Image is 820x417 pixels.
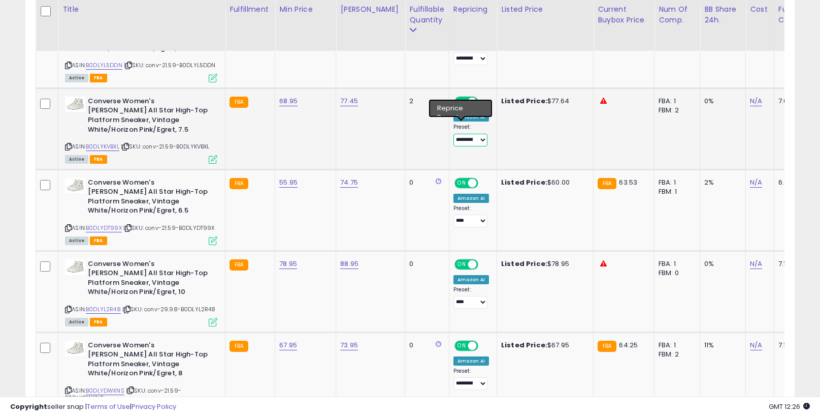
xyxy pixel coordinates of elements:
a: N/A [750,177,762,188]
div: Min Price [279,4,332,15]
a: 78.95 [279,259,297,269]
div: Repricing [453,4,493,15]
span: ON [455,260,468,269]
div: 0 [409,259,441,269]
div: Amazon AI [453,275,489,284]
div: Cost [750,4,770,15]
span: 64.25 [619,340,638,350]
span: All listings currently available for purchase on Amazon [65,236,88,245]
a: B0DLYL5DDN [86,61,122,70]
strong: Copyright [10,402,47,411]
b: Converse Women's [PERSON_NAME] All Star High-Top Platform Sneaker, Vintage White/Horizon Pink/Egr... [88,178,211,218]
span: OFF [476,341,493,350]
div: 6.62 [778,178,814,187]
span: OFF [476,97,493,106]
span: ON [455,341,468,350]
a: B0DLYKVBXL [86,142,119,151]
div: FBA: 1 [659,178,692,187]
a: B0DLYL2R48 [86,305,121,314]
div: Amazon AI [453,112,489,122]
small: FBA [229,178,248,189]
div: Fulfillment Cost [778,4,817,25]
img: 31Fe0EIUArL._SL40_.jpg [65,97,85,112]
div: FBA: 1 [659,259,692,269]
span: | SKU: conv-21.59-B0DLYKVBXL [121,142,210,151]
a: Privacy Policy [132,402,176,411]
div: Num of Comp. [659,4,696,25]
div: $77.64 [501,97,585,106]
a: B0DLYDT99X [86,224,122,232]
div: ASIN: [65,178,217,244]
img: 31Fe0EIUArL._SL40_.jpg [65,178,85,193]
div: seller snap | | [10,402,176,412]
div: $60.00 [501,178,585,187]
small: FBA [229,259,248,271]
div: FBM: 0 [659,269,692,278]
b: Converse Women's [PERSON_NAME] All Star High-Top Platform Sneaker, Vintage White/Horizon Pink/Egr... [88,97,211,137]
span: FBA [90,74,107,82]
span: ON [455,178,468,187]
div: 7.16 [778,341,814,350]
div: 0 [409,178,441,187]
a: Terms of Use [87,402,130,411]
small: FBA [229,341,248,352]
div: Preset: [453,205,489,228]
div: ASIN: [65,259,217,325]
img: 31Fe0EIUArL._SL40_.jpg [65,259,85,275]
div: 0 [409,341,441,350]
a: N/A [750,259,762,269]
div: Fulfillment [229,4,271,15]
div: 2 [409,97,441,106]
b: Listed Price: [501,259,547,269]
div: 0% [704,259,738,269]
b: Converse Women's [PERSON_NAME] All Star High-Top Platform Sneaker, Vintage White/Horizon Pink/Egr... [88,341,211,381]
span: | SKU: conv-21.59-B0DLYL5DDN [124,61,216,69]
a: 74.75 [340,177,358,188]
div: FBA: 1 [659,97,692,106]
span: FBA [90,236,107,245]
span: ON [455,97,468,106]
div: Current Buybox Price [598,4,650,25]
a: N/A [750,96,762,106]
span: All listings currently available for purchase on Amazon [65,155,88,164]
div: Fulfillable Quantity [409,4,444,25]
div: Preset: [453,286,489,309]
div: 7.16 [778,259,814,269]
a: 77.45 [340,96,358,106]
div: Amazon AI [453,194,489,203]
span: OFF [476,178,493,187]
b: Converse Women's [PERSON_NAME] All Star High-Top Platform Sneaker, Vintage White/Horizon Pink/Egr... [88,259,211,300]
div: 2% [704,178,738,187]
span: All listings currently available for purchase on Amazon [65,74,88,82]
div: ASIN: [65,97,217,163]
a: 88.95 [340,259,358,269]
div: FBM: 2 [659,106,692,115]
a: 68.95 [279,96,298,106]
small: FBA [229,97,248,108]
b: Listed Price: [501,177,547,187]
span: 63.53 [619,177,637,187]
div: $78.95 [501,259,585,269]
div: Title [62,4,221,15]
div: BB Share 24h. [704,4,741,25]
div: Preset: [453,124,489,146]
div: ASIN: [65,15,217,81]
div: FBM: 1 [659,187,692,196]
div: 0% [704,97,738,106]
div: [PERSON_NAME] [340,4,401,15]
a: 73.95 [340,340,358,350]
span: OFF [476,260,493,269]
a: 55.95 [279,177,298,188]
div: Preset: [453,42,489,65]
span: 2025-08-15 12:26 GMT [769,402,810,411]
div: $67.95 [501,341,585,350]
small: FBA [598,341,616,352]
span: FBA [90,155,107,164]
div: Listed Price [501,4,589,15]
a: 67.95 [279,340,297,350]
div: FBM: 2 [659,350,692,359]
img: 31Fe0EIUArL._SL40_.jpg [65,341,85,356]
div: Preset: [453,368,489,391]
span: | SKU: conv-21.59-B0DLYDT99X [123,224,215,232]
span: | SKU: conv-29.98-B0DLYL2R48 [122,305,216,313]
